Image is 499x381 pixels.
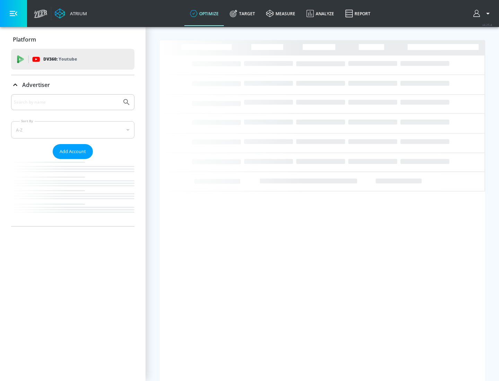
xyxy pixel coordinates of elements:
[20,119,35,123] label: Sort By
[184,1,224,26] a: optimize
[340,1,376,26] a: Report
[53,144,93,159] button: Add Account
[11,75,134,95] div: Advertiser
[11,30,134,49] div: Platform
[55,8,87,19] a: Atrium
[67,10,87,17] div: Atrium
[482,23,492,27] span: v 4.25.4
[301,1,340,26] a: Analyze
[59,55,77,63] p: Youtube
[224,1,261,26] a: Target
[11,159,134,226] nav: list of Advertiser
[22,81,50,89] p: Advertiser
[43,55,77,63] p: DV360:
[11,94,134,226] div: Advertiser
[11,121,134,139] div: A-Z
[14,98,119,107] input: Search by name
[60,148,86,156] span: Add Account
[261,1,301,26] a: measure
[13,36,36,43] p: Platform
[11,49,134,70] div: DV360: Youtube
